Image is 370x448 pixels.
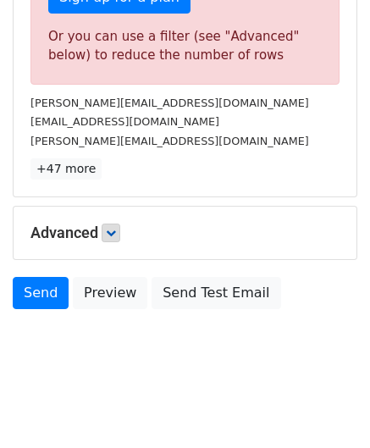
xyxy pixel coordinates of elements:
[48,27,322,65] div: Or you can use a filter (see "Advanced" below) to reduce the number of rows
[30,158,102,180] a: +47 more
[30,97,309,109] small: [PERSON_NAME][EMAIL_ADDRESS][DOMAIN_NAME]
[13,277,69,309] a: Send
[30,115,219,128] small: [EMAIL_ADDRESS][DOMAIN_NAME]
[285,367,370,448] iframe: Chat Widget
[30,224,340,242] h5: Advanced
[30,135,309,147] small: [PERSON_NAME][EMAIL_ADDRESS][DOMAIN_NAME]
[152,277,280,309] a: Send Test Email
[73,277,147,309] a: Preview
